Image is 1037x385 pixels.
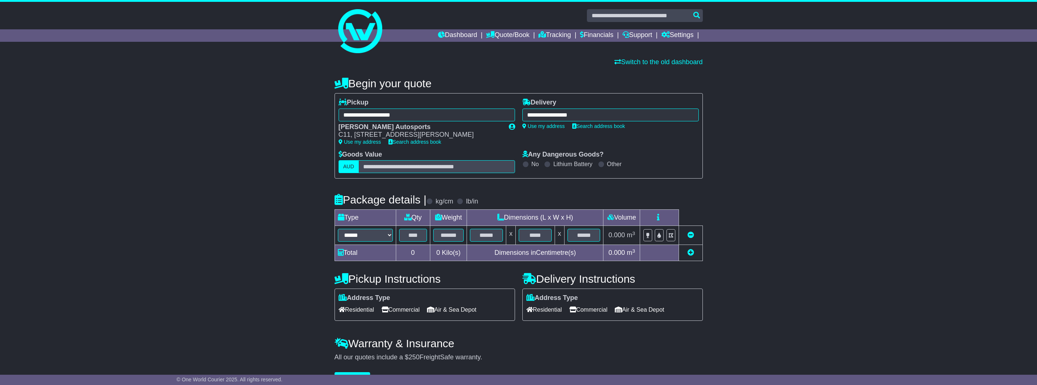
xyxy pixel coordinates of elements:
[572,123,625,129] a: Search address book
[526,304,562,315] span: Residential
[532,161,539,168] label: No
[335,273,515,285] h4: Pickup Instructions
[607,161,622,168] label: Other
[522,99,556,107] label: Delivery
[335,353,703,362] div: All our quotes include a $ FreightSafe warranty.
[569,304,607,315] span: Commercial
[687,249,694,256] a: Add new item
[506,226,516,245] td: x
[609,231,625,239] span: 0.000
[632,231,635,236] sup: 3
[396,245,430,261] td: 0
[335,245,396,261] td: Total
[555,226,564,245] td: x
[467,210,603,226] td: Dimensions (L x W x H)
[430,210,467,226] td: Weight
[522,123,565,129] a: Use my address
[438,29,477,42] a: Dashboard
[466,198,478,206] label: lb/in
[522,151,604,159] label: Any Dangerous Goods?
[632,248,635,254] sup: 3
[339,123,501,131] div: [PERSON_NAME] Autosports
[580,29,613,42] a: Financials
[627,231,635,239] span: m
[339,304,374,315] span: Residential
[339,160,359,173] label: AUD
[388,139,441,145] a: Search address book
[526,294,578,302] label: Address Type
[409,353,420,361] span: 250
[335,372,370,385] button: Get Quotes
[486,29,529,42] a: Quote/Book
[615,304,664,315] span: Air & Sea Depot
[661,29,694,42] a: Settings
[614,58,702,66] a: Switch to the old dashboard
[396,210,430,226] td: Qty
[627,249,635,256] span: m
[609,249,625,256] span: 0.000
[339,151,382,159] label: Goods Value
[335,194,427,206] h4: Package details |
[522,273,703,285] h4: Delivery Instructions
[430,245,467,261] td: Kilo(s)
[687,231,694,239] a: Remove this item
[339,99,369,107] label: Pickup
[427,304,476,315] span: Air & Sea Depot
[436,249,440,256] span: 0
[622,29,652,42] a: Support
[435,198,453,206] label: kg/cm
[339,294,390,302] label: Address Type
[176,377,282,382] span: © One World Courier 2025. All rights reserved.
[339,131,501,139] div: C11, [STREET_ADDRESS][PERSON_NAME]
[381,304,420,315] span: Commercial
[603,210,640,226] td: Volume
[339,139,381,145] a: Use my address
[538,29,571,42] a: Tracking
[467,245,603,261] td: Dimensions in Centimetre(s)
[335,77,703,89] h4: Begin your quote
[335,337,703,349] h4: Warranty & Insurance
[335,210,396,226] td: Type
[553,161,592,168] label: Lithium Battery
